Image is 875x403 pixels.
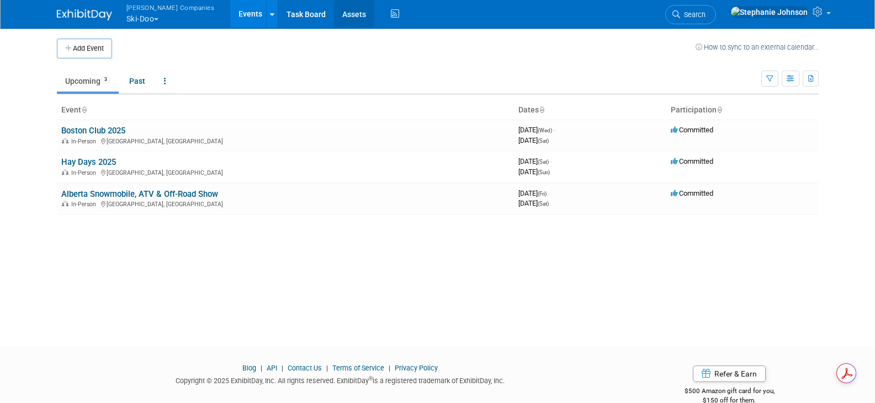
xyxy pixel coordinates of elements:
span: (Fri) [538,191,547,197]
span: [DATE] [518,189,550,197]
span: (Sun) [538,169,550,175]
span: In-Person [71,138,99,145]
a: Contact Us [288,364,322,372]
a: Upcoming3 [57,71,119,92]
a: Alberta Snowmobile, ATV & Off-Road Show [61,189,218,199]
img: ExhibitDay [57,9,112,20]
span: [DATE] [518,199,549,207]
span: (Sat) [538,201,549,207]
span: In-Person [71,201,99,208]
span: (Sat) [538,138,549,144]
span: (Sat) [538,159,549,165]
img: In-Person Event [62,201,68,206]
div: [GEOGRAPHIC_DATA], [GEOGRAPHIC_DATA] [61,168,510,176]
span: (Wed) [538,127,552,133]
a: Sort by Start Date [539,105,544,114]
div: [GEOGRAPHIC_DATA], [GEOGRAPHIC_DATA] [61,136,510,145]
span: - [554,126,555,134]
a: Search [665,5,716,24]
span: Search [680,10,706,19]
a: Blog [242,364,256,372]
span: [DATE] [518,157,552,165]
img: Stephanie Johnson [730,6,808,18]
a: Past [121,71,153,92]
a: How to sync to an external calendar... [696,43,819,51]
img: In-Person Event [62,169,68,175]
div: [GEOGRAPHIC_DATA], [GEOGRAPHIC_DATA] [61,199,510,208]
span: In-Person [71,169,99,176]
span: [PERSON_NAME] Companies [126,2,215,13]
th: Dates [514,101,666,120]
span: - [548,189,550,197]
span: Committed [671,189,713,197]
a: Refer & Earn [693,366,766,382]
span: | [386,364,393,372]
span: [DATE] [518,126,555,134]
span: | [258,364,265,372]
button: Add Event [57,39,112,58]
span: 3 [101,76,110,84]
th: Participation [666,101,819,120]
a: Hay Days 2025 [61,157,116,167]
a: Sort by Participation Type [717,105,722,114]
span: | [279,364,286,372]
th: Event [57,101,514,120]
span: Committed [671,157,713,165]
div: Copyright © 2025 ExhibitDay, Inc. All rights reserved. ExhibitDay is a registered trademark of Ex... [57,373,624,386]
a: API [267,364,277,372]
sup: ® [369,375,373,381]
img: In-Person Event [62,138,68,143]
a: Boston Club 2025 [61,126,125,136]
span: [DATE] [518,136,549,144]
span: - [550,157,552,165]
span: Committed [671,126,713,134]
a: Privacy Policy [395,364,438,372]
span: [DATE] [518,168,550,176]
span: | [324,364,331,372]
a: Terms of Service [332,364,384,372]
a: Sort by Event Name [81,105,87,114]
